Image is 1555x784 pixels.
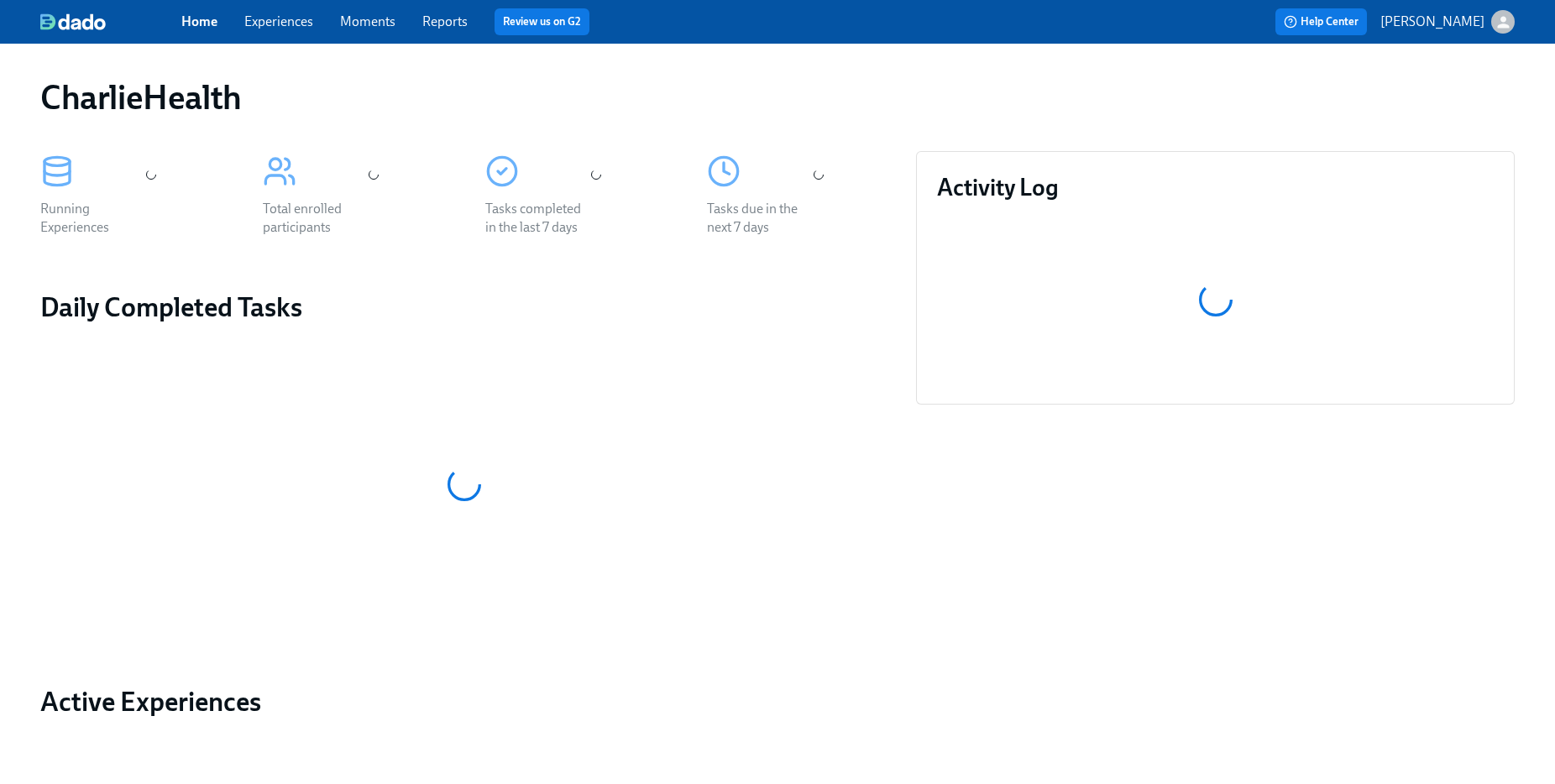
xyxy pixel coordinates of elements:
[340,13,395,29] a: Moments
[40,290,889,324] h2: Daily Completed Tasks
[495,8,589,35] button: Review us on G2
[503,13,581,30] a: Review us on G2
[40,13,106,30] img: dado
[1380,10,1515,34] button: [PERSON_NAME]
[1284,13,1359,30] span: Help Center
[422,13,468,29] a: Reports
[707,200,814,237] div: Tasks due in the next 7 days
[40,685,889,719] a: Active Experiences
[485,200,593,237] div: Tasks completed in the last 7 days
[181,13,217,29] a: Home
[1380,13,1484,31] p: [PERSON_NAME]
[1275,8,1367,35] button: Help Center
[263,200,370,237] div: Total enrolled participants
[937,172,1494,202] h3: Activity Log
[40,200,148,237] div: Running Experiences
[40,13,181,30] a: dado
[244,13,313,29] a: Experiences
[40,77,242,118] h1: CharlieHealth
